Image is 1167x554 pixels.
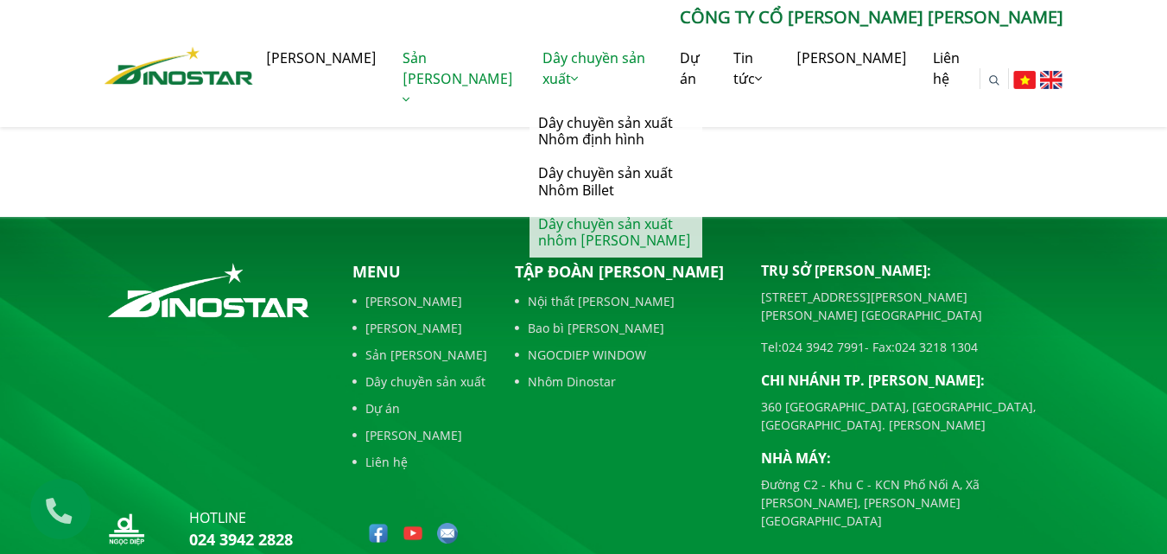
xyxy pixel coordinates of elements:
a: Tin tức [720,30,784,106]
a: [PERSON_NAME] [352,426,487,444]
a: [PERSON_NAME] [253,30,390,86]
a: Nhôm Dinostar [515,373,735,391]
p: Tel: - Fax: [761,338,1063,356]
a: [PERSON_NAME] [783,30,920,86]
a: Liên hệ [920,30,980,106]
a: 024 3218 1304 [895,339,978,355]
p: Chi nhánh TP. [PERSON_NAME]: [761,370,1063,391]
p: CÔNG TY CỔ [PERSON_NAME] [PERSON_NAME] [253,4,1062,30]
img: search [989,75,999,86]
a: Dây chuyền sản xuất Nhôm Billet [530,156,702,207]
a: 024 3942 2828 [189,529,293,550]
a: [PERSON_NAME] [352,319,487,337]
a: Dây chuyền sản xuất [352,373,487,391]
img: logo_footer [105,260,313,321]
a: [PERSON_NAME] [352,292,487,310]
p: Đường C2 - Khu C - KCN Phố Nối A, Xã [PERSON_NAME], [PERSON_NAME][GEOGRAPHIC_DATA] [761,475,1063,530]
a: Dây chuyền sản xuất nhôm [PERSON_NAME] [530,207,702,258]
a: Liên hệ [352,453,487,471]
img: logo_nd_footer [105,507,148,551]
p: [STREET_ADDRESS][PERSON_NAME][PERSON_NAME] [GEOGRAPHIC_DATA] [761,288,1063,324]
img: Tiếng Việt [1013,71,1036,89]
a: Bao bì [PERSON_NAME] [515,319,735,337]
a: Sản [PERSON_NAME] [390,30,530,127]
a: 024 3942 7991 [782,339,865,355]
a: Dự án [352,399,487,417]
a: Dự án [667,30,720,106]
a: NGOCDIEP WINDOW [515,346,735,364]
a: Dây chuyền sản xuất [530,30,667,106]
p: Nhà máy: [761,448,1063,468]
a: Nội thất [PERSON_NAME] [515,292,735,310]
p: hotline [189,507,293,528]
a: Sản [PERSON_NAME] [352,346,487,364]
p: Trụ sở [PERSON_NAME]: [761,260,1063,281]
p: Tập đoàn [PERSON_NAME] [515,260,735,283]
p: 360 [GEOGRAPHIC_DATA], [GEOGRAPHIC_DATA], [GEOGRAPHIC_DATA]. [PERSON_NAME] [761,398,1063,434]
img: Nhôm Dinostar [105,47,254,85]
img: English [1040,71,1062,89]
a: Dây chuyền sản xuất Nhôm định hình [530,106,702,156]
p: Menu [352,260,487,283]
